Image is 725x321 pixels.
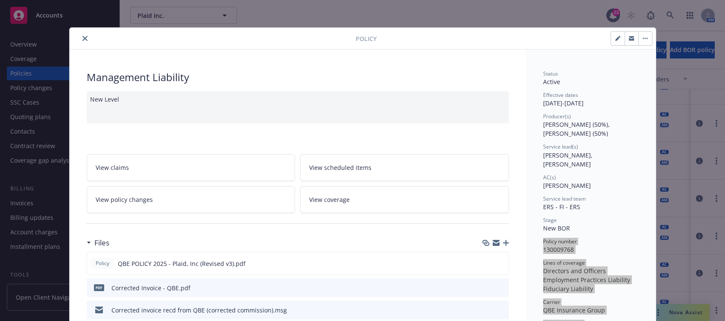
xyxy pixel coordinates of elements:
[87,186,295,213] a: View policy changes
[543,259,585,266] span: Lines of coverage
[543,151,594,168] span: [PERSON_NAME], [PERSON_NAME]
[543,120,611,137] span: [PERSON_NAME] (50%), [PERSON_NAME] (50%)
[484,259,491,268] button: download file
[96,163,129,172] span: View claims
[543,195,586,202] span: Service lead team
[118,259,246,268] span: QBE POLICY 2025 - Plaid, Inc (Revised v3).pdf
[543,298,560,306] span: Carrier
[111,283,190,292] div: Corrected Invoice - QBE.pdf
[87,237,109,248] div: Files
[543,174,556,181] span: AC(s)
[87,154,295,181] a: View claims
[94,237,109,248] h3: Files
[356,34,377,43] span: Policy
[543,275,639,284] div: Employment Practices Liability
[309,163,371,172] span: View scheduled items
[498,306,506,315] button: preview file
[497,259,505,268] button: preview file
[94,260,111,267] span: Policy
[543,203,580,211] span: ERS - FI - ERS
[484,283,491,292] button: download file
[543,91,639,108] div: [DATE] - [DATE]
[543,216,557,224] span: Stage
[498,283,506,292] button: preview file
[484,306,491,315] button: download file
[543,224,570,232] span: New BOR
[87,91,509,123] div: New Level
[543,143,578,150] span: Service lead(s)
[543,238,577,245] span: Policy number
[111,306,287,315] div: Corrected invoice recd from QBE (corrected commission).msg
[96,195,153,204] span: View policy changes
[543,266,639,275] div: Directors and Officers
[543,78,560,86] span: Active
[543,181,591,190] span: [PERSON_NAME]
[543,245,574,254] span: 130009768
[543,91,578,99] span: Effective dates
[309,195,350,204] span: View coverage
[300,186,509,213] a: View coverage
[80,33,90,44] button: close
[300,154,509,181] a: View scheduled items
[94,284,104,291] span: pdf
[543,284,639,293] div: Fiduciary Liability
[543,113,571,120] span: Producer(s)
[543,70,558,77] span: Status
[543,306,605,314] span: QBE Insurance Group
[87,70,509,85] div: Management Liability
